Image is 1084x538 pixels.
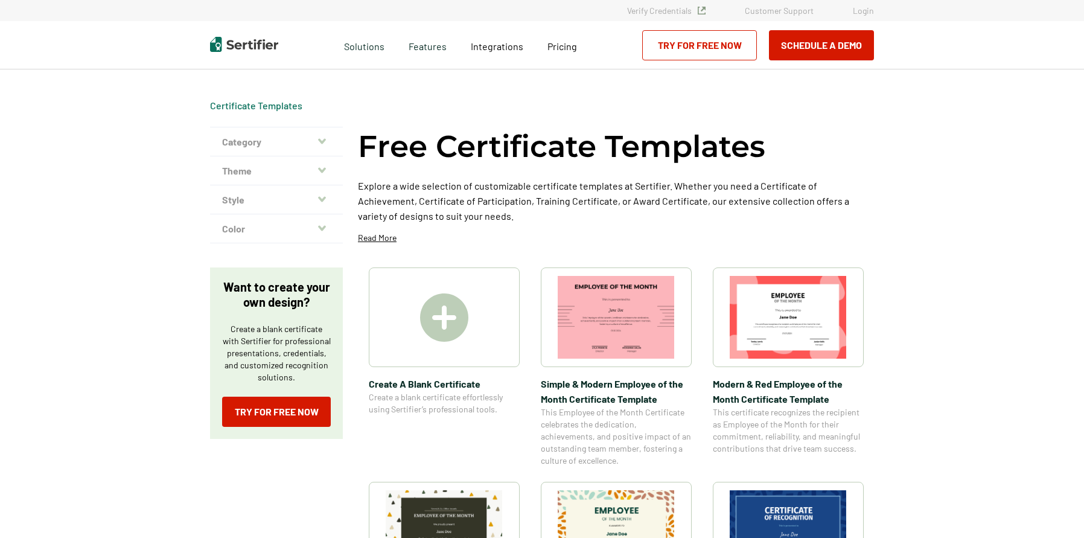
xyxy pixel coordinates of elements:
p: Read More [358,232,397,244]
img: Sertifier | Digital Credentialing Platform [210,37,278,52]
p: Explore a wide selection of customizable certificate templates at Sertifier. Whether you need a C... [358,178,874,223]
a: Pricing [547,37,577,53]
span: Create a blank certificate effortlessly using Sertifier’s professional tools. [369,391,520,415]
span: Features [409,37,447,53]
a: Modern & Red Employee of the Month Certificate TemplateModern & Red Employee of the Month Certifi... [713,267,864,467]
a: Simple & Modern Employee of the Month Certificate TemplateSimple & Modern Employee of the Month C... [541,267,692,467]
h1: Free Certificate Templates [358,127,765,166]
img: Verified [698,7,706,14]
a: Certificate Templates [210,100,302,111]
img: Modern & Red Employee of the Month Certificate Template [730,276,847,359]
a: Customer Support [745,5,814,16]
img: Simple & Modern Employee of the Month Certificate Template [558,276,675,359]
img: Create A Blank Certificate [420,293,468,342]
span: This Employee of the Month Certificate celebrates the dedication, achievements, and positive impa... [541,406,692,467]
p: Create a blank certificate with Sertifier for professional presentations, credentials, and custom... [222,323,331,383]
span: Create A Blank Certificate [369,376,520,391]
button: Theme [210,156,343,185]
button: Style [210,185,343,214]
a: Try for Free Now [642,30,757,60]
div: Breadcrumb [210,100,302,112]
a: Login [853,5,874,16]
a: Try for Free Now [222,397,331,427]
span: Integrations [471,40,523,52]
span: Solutions [344,37,384,53]
span: Certificate Templates [210,100,302,112]
a: Integrations [471,37,523,53]
span: Modern & Red Employee of the Month Certificate Template [713,376,864,406]
p: Want to create your own design? [222,280,331,310]
span: Simple & Modern Employee of the Month Certificate Template [541,376,692,406]
a: Verify Credentials [627,5,706,16]
button: Category [210,127,343,156]
span: This certificate recognizes the recipient as Employee of the Month for their commitment, reliabil... [713,406,864,455]
button: Color [210,214,343,243]
span: Pricing [547,40,577,52]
